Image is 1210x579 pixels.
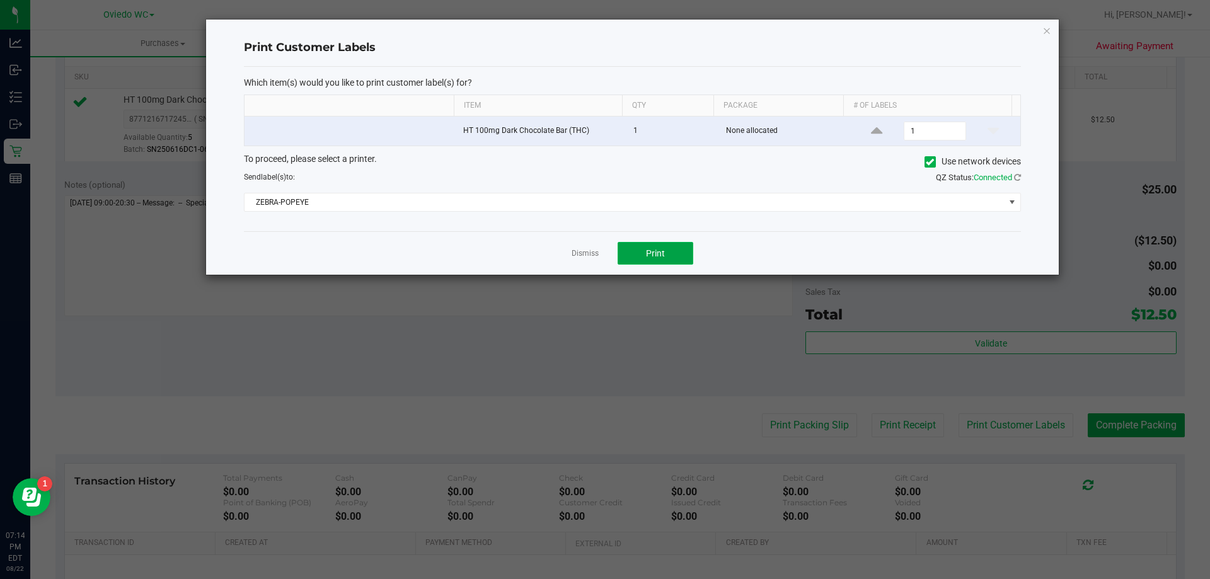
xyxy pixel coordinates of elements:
[936,173,1021,182] span: QZ Status:
[37,476,52,491] iframe: Resource center unread badge
[261,173,286,181] span: label(s)
[843,95,1011,117] th: # of labels
[622,95,713,117] th: Qty
[646,248,665,258] span: Print
[626,117,718,146] td: 1
[244,173,295,181] span: Send to:
[13,478,50,516] iframe: Resource center
[974,173,1012,182] span: Connected
[713,95,843,117] th: Package
[618,242,693,265] button: Print
[718,117,850,146] td: None allocated
[456,117,626,146] td: HT 100mg Dark Chocolate Bar (THC)
[245,193,1005,211] span: ZEBRA-POPEYE
[925,155,1021,168] label: Use network devices
[244,77,1021,88] p: Which item(s) would you like to print customer label(s) for?
[454,95,622,117] th: Item
[572,248,599,259] a: Dismiss
[244,40,1021,56] h4: Print Customer Labels
[234,152,1030,171] div: To proceed, please select a printer.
